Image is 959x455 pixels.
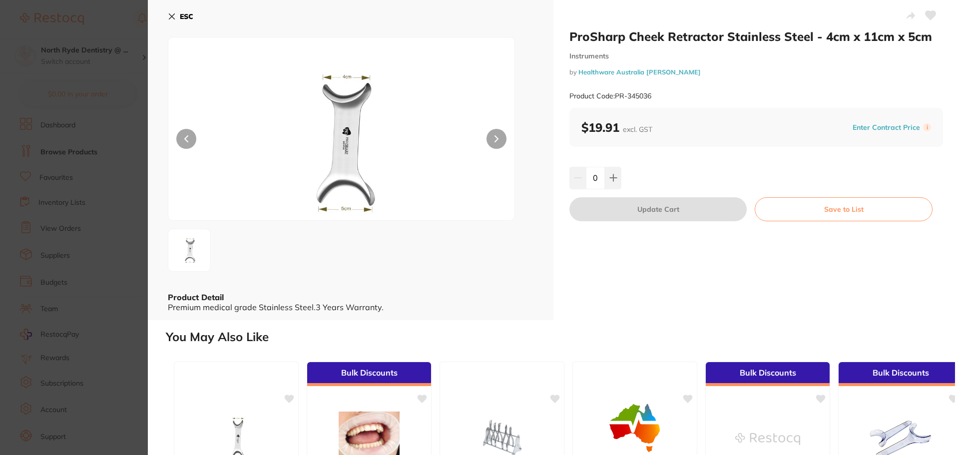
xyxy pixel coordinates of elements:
div: Hi North, ​ Starting [DATE], we’re making some updates to our product offerings on the Restocq pl... [43,21,177,256]
h2: You May Also Like [166,330,955,344]
p: Message from Restocq, sent 5d ago [43,175,177,184]
b: $19.91 [581,120,652,135]
button: Save to List [755,197,933,221]
div: Message content [43,21,177,171]
b: ESC [180,12,193,21]
div: Premium medical grade Stainless Steel.3 Years Warranty. [168,303,533,312]
img: ZC0zNDUwMzYuanBn [238,62,446,220]
b: Product Detail [168,292,224,302]
div: message notification from Restocq, 5d ago. Hi North, ​ Starting 11 August, we’re making some upda... [15,15,185,191]
img: ZC0zNDUwMzYuanBn [171,232,207,268]
div: Bulk Discounts [307,362,431,386]
small: Product Code: PR-345036 [569,92,651,100]
a: Healthware Australia [PERSON_NAME] [578,68,701,76]
small: by [569,68,943,76]
button: Update Cart [569,197,747,221]
button: Enter Contract Price [850,123,923,132]
img: ProSharp Minnesota Retractor [602,402,667,452]
h2: ProSharp Cheek Retractor Stainless Steel - 4cm x 11cm x 5cm [569,29,943,44]
small: Instruments [569,52,943,60]
label: i [923,123,931,131]
div: Bulk Discounts [706,362,830,386]
button: ESC [168,8,193,25]
img: Profile image for Restocq [22,24,38,40]
span: excl. GST [623,125,652,134]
